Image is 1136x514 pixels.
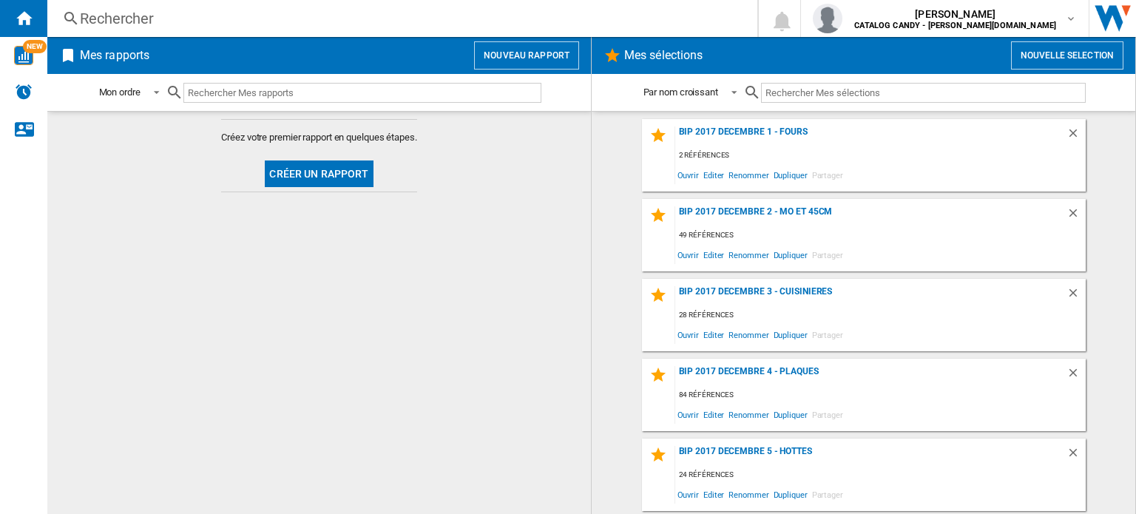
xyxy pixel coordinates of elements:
[474,41,579,70] button: Nouveau rapport
[14,46,33,65] img: wise-card.svg
[1066,126,1086,146] div: Supprimer
[1066,206,1086,226] div: Supprimer
[675,206,1066,226] div: BIP 2017 DECEMBRE 2 - MO ET 45CM
[701,484,726,504] span: Editer
[854,7,1056,21] span: [PERSON_NAME]
[643,87,718,98] div: Par nom croissant
[23,40,47,53] span: NEW
[675,405,701,425] span: Ouvrir
[675,286,1066,306] div: BIP 2017 DECEMBRE 3 - CUISINIERES
[1011,41,1123,70] button: Nouvelle selection
[701,325,726,345] span: Editer
[675,306,1086,325] div: 28 références
[675,446,1066,466] div: BIP 2017 DECEMBRE 5 - HOTTES
[675,126,1066,146] div: BIP 2017 DECEMBRE 1 - FOURS
[771,405,810,425] span: Dupliquer
[675,226,1086,245] div: 49 références
[701,405,726,425] span: Editer
[265,160,373,187] button: Créer un rapport
[726,245,771,265] span: Renommer
[221,131,416,144] span: Créez votre premier rapport en quelques étapes.
[1066,446,1086,466] div: Supprimer
[854,21,1056,30] b: CATALOG CANDY - [PERSON_NAME][DOMAIN_NAME]
[726,325,771,345] span: Renommer
[183,83,541,103] input: Rechercher Mes rapports
[675,366,1066,386] div: BIP 2017 DECEMBRE 4 - PLAQUES
[810,245,845,265] span: Partager
[701,245,726,265] span: Editer
[810,325,845,345] span: Partager
[771,165,810,185] span: Dupliquer
[771,484,810,504] span: Dupliquer
[80,8,719,29] div: Rechercher
[675,146,1086,165] div: 2 références
[771,245,810,265] span: Dupliquer
[675,466,1086,484] div: 24 références
[771,325,810,345] span: Dupliquer
[810,484,845,504] span: Partager
[99,87,141,98] div: Mon ordre
[726,484,771,504] span: Renommer
[813,4,842,33] img: profile.jpg
[675,245,701,265] span: Ouvrir
[761,83,1086,103] input: Rechercher Mes sélections
[675,165,701,185] span: Ouvrir
[675,386,1086,405] div: 84 références
[675,325,701,345] span: Ouvrir
[1066,366,1086,386] div: Supprimer
[77,41,152,70] h2: Mes rapports
[726,405,771,425] span: Renommer
[810,405,845,425] span: Partager
[1066,286,1086,306] div: Supprimer
[15,83,33,101] img: alerts-logo.svg
[621,41,706,70] h2: Mes sélections
[701,165,726,185] span: Editer
[675,484,701,504] span: Ouvrir
[810,165,845,185] span: Partager
[726,165,771,185] span: Renommer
